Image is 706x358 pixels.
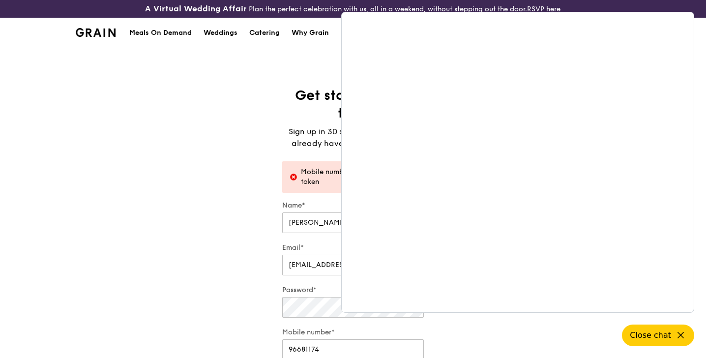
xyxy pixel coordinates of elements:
[118,4,588,14] div: Plan the perfect celebration with us, all in a weekend, without stepping out the door.
[204,18,237,48] div: Weddings
[527,5,560,13] a: RSVP here
[282,87,424,122] h1: Get started in no time
[286,18,335,48] a: Why Grain
[282,201,424,210] label: Name*
[282,243,424,253] label: Email*
[622,325,694,346] button: Close chat
[249,18,280,48] div: Catering
[243,18,286,48] a: Catering
[292,18,329,48] div: Why Grain
[129,18,192,48] div: Meals On Demand
[282,328,424,337] label: Mobile number*
[289,127,418,148] span: Sign up in 30 seconds. Easy. If you already have an account,
[76,28,116,37] img: Grain
[282,285,424,295] label: Password*
[630,329,671,341] span: Close chat
[76,17,116,47] a: GrainGrain
[145,4,247,14] h3: A Virtual Wedding Affair
[198,18,243,48] a: Weddings
[301,167,416,187] div: Mobile number has already been taken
